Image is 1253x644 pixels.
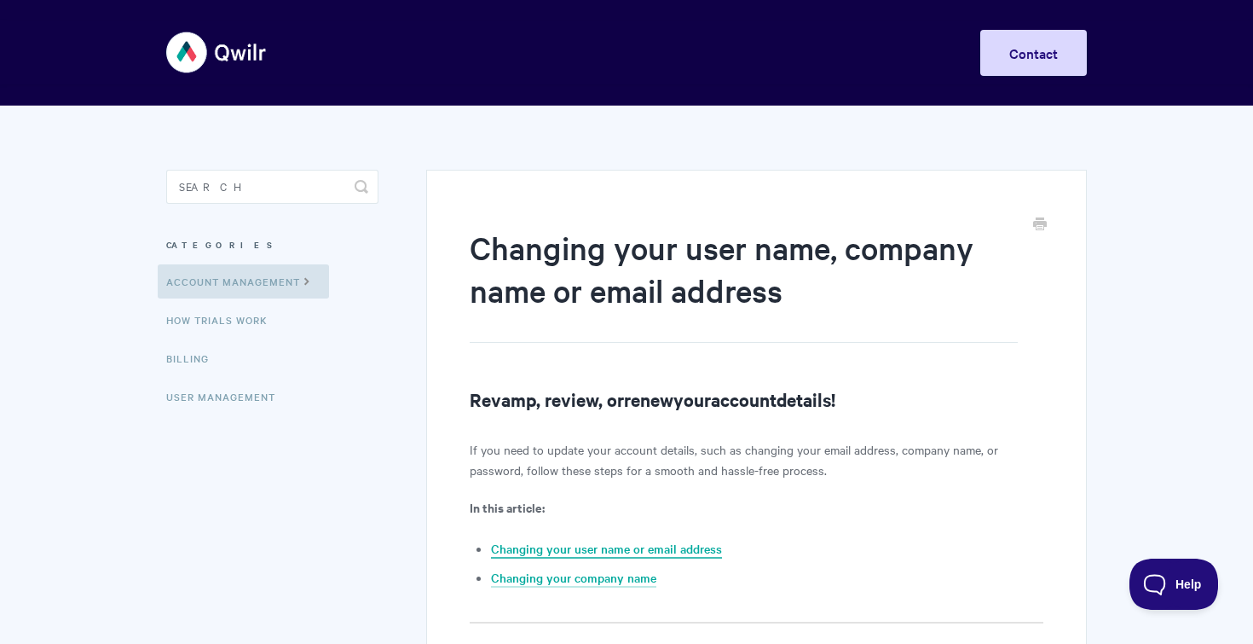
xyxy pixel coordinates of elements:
[166,341,222,375] a: Billing
[470,226,1018,343] h1: Changing your user name, company name or email address
[470,439,1043,480] p: If you need to update your account details, such as changing your email address, company name, or...
[777,387,835,411] b: details!
[673,387,711,411] b: your
[166,303,280,337] a: How Trials Work
[166,229,378,260] h3: Categories
[1033,216,1047,235] a: Print this Article
[470,387,624,411] b: Revamp, review, or
[491,569,656,588] a: Changing your company name
[166,20,268,84] img: Qwilr Help Center
[158,264,329,299] a: Account Management
[980,30,1087,76] a: Contact
[166,380,288,414] a: User Management
[470,498,545,516] b: In this article:
[1129,559,1219,610] iframe: Toggle Customer Support
[470,386,1043,413] h2: renew account
[491,540,722,559] a: Changing your user name or email address
[166,170,378,204] input: Search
